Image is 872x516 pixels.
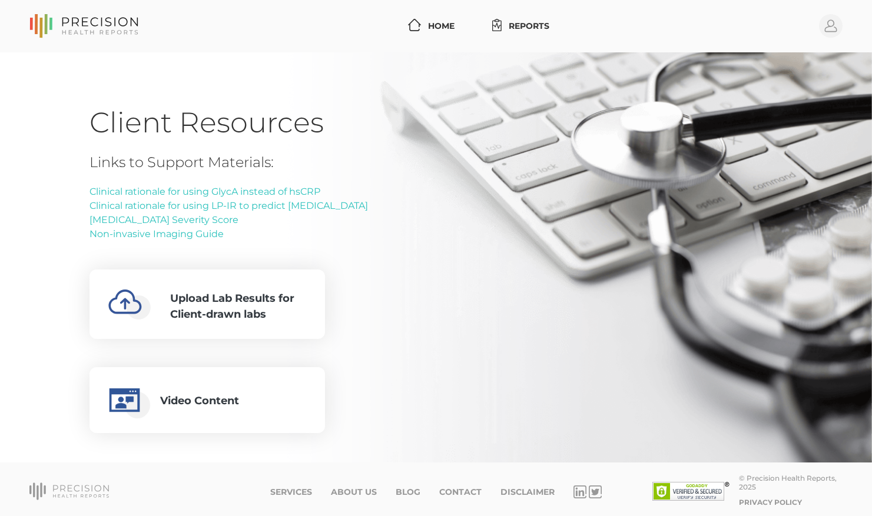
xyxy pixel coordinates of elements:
[170,291,306,322] div: Upload Lab Results for Client-drawn labs
[160,393,239,412] div: Video Content
[403,15,459,37] a: Home
[270,487,312,497] a: Services
[105,381,151,419] img: educational-video.0c644723.png
[396,487,420,497] a: Blog
[439,487,482,497] a: Contact
[89,105,783,140] h1: Client Resources
[739,498,802,507] a: Privacy Policy
[89,154,368,171] h4: Links to Support Materials:
[89,186,320,197] a: Clinical rationale for using GlycA instead of hsCRP
[652,482,730,501] img: SSL site seal - click to verify
[89,200,368,211] a: Clinical rationale for using LP-IR to predict [MEDICAL_DATA]
[331,487,377,497] a: About Us
[739,474,843,491] div: © Precision Health Reports, 2025
[89,228,224,239] a: Non-invasive Imaging Guide
[500,487,555,497] a: Disclaimer
[488,15,554,37] a: Reports
[89,214,238,225] a: [MEDICAL_DATA] Severity Score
